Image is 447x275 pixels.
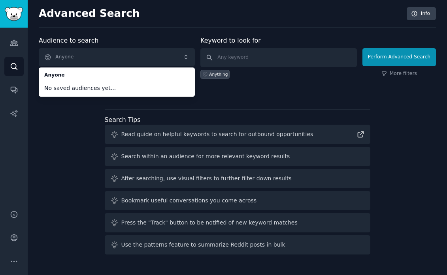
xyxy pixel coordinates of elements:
[407,7,436,21] a: Info
[381,70,417,77] a: More filters
[121,196,257,205] div: Bookmark useful conversations you come across
[200,37,261,44] label: Keyword to look for
[362,48,436,66] button: Perform Advanced Search
[121,152,290,161] div: Search within an audience for more relevant keyword results
[121,130,313,138] div: Read guide on helpful keywords to search for outbound opportunities
[200,48,356,67] input: Any keyword
[39,37,98,44] label: Audience to search
[121,219,298,227] div: Press the "Track" button to be notified of new keyword matches
[39,7,402,20] h2: Advanced Search
[105,116,141,123] label: Search Tips
[39,48,195,66] button: Anyone
[39,67,195,97] ul: Anyone
[209,71,228,77] div: Anything
[44,72,189,79] span: Anyone
[44,84,189,92] span: No saved audiences yet...
[121,174,292,183] div: After searching, use visual filters to further filter down results
[5,7,23,21] img: GummySearch logo
[121,241,285,249] div: Use the patterns feature to summarize Reddit posts in bulk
